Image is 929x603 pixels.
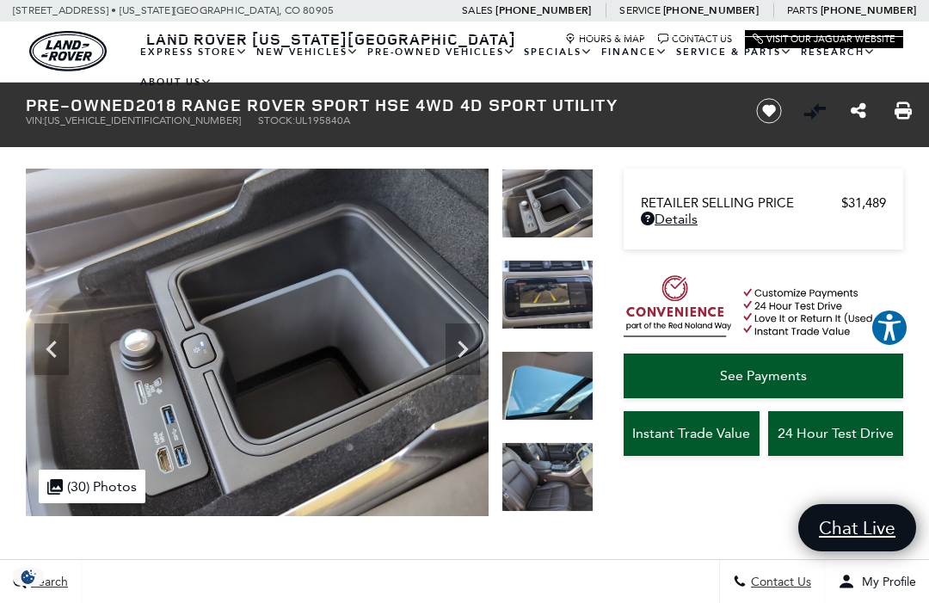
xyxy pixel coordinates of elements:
[495,3,591,17] a: [PHONE_NUMBER]
[26,114,45,126] span: VIN:
[136,37,903,97] nav: Main Navigation
[136,28,526,49] a: Land Rover [US_STATE][GEOGRAPHIC_DATA]
[747,575,811,589] span: Contact Us
[778,425,894,441] span: 24 Hour Test Drive
[26,169,489,518] img: Used 2018 White Land Rover HSE image 19
[895,101,912,121] a: Print this Pre-Owned 2018 Range Rover Sport HSE 4WD 4D Sport Utility
[501,169,594,238] img: Used 2018 White Land Rover HSE image 19
[841,195,886,211] span: $31,489
[146,28,516,49] span: Land Rover [US_STATE][GEOGRAPHIC_DATA]
[13,4,334,16] a: [STREET_ADDRESS] • [US_STATE][GEOGRAPHIC_DATA], CO 80905
[363,37,520,67] a: Pre-Owned Vehicles
[565,34,645,45] a: Hours & Map
[787,4,818,16] span: Parts
[750,97,788,125] button: Save vehicle
[45,114,241,126] span: [US_VEHICLE_IDENTIFICATION_NUMBER]
[624,411,760,456] a: Instant Trade Value
[520,37,597,67] a: Specials
[258,114,295,126] span: Stock:
[632,425,750,441] span: Instant Trade Value
[641,211,886,227] a: Details
[29,31,107,71] a: land-rover
[136,67,217,97] a: About Us
[797,37,880,67] a: Research
[855,575,916,589] span: My Profile
[34,323,69,375] div: Previous
[462,4,493,16] span: Sales
[641,195,841,211] span: Retailer Selling Price
[624,354,903,398] a: See Payments
[26,93,136,116] strong: Pre-Owned
[672,37,797,67] a: Service & Parts
[252,37,363,67] a: New Vehicles
[446,323,480,375] div: Next
[768,411,904,456] a: 24 Hour Test Drive
[29,31,107,71] img: Land Rover
[9,568,48,586] div: Privacy Settings
[821,3,916,17] a: [PHONE_NUMBER]
[658,34,732,45] a: Contact Us
[720,367,807,384] span: See Payments
[810,516,904,539] span: Chat Live
[851,101,866,121] a: Share this Pre-Owned 2018 Range Rover Sport HSE 4WD 4D Sport Utility
[295,114,350,126] span: UL195840A
[501,260,594,329] img: Used 2018 White Land Rover HSE image 20
[619,4,660,16] span: Service
[597,37,672,67] a: Finance
[825,560,929,603] button: Open user profile menu
[871,309,908,350] aside: Accessibility Help Desk
[501,351,594,421] img: Used 2018 White Land Rover HSE image 21
[39,470,145,503] div: (30) Photos
[871,309,908,347] button: Explore your accessibility options
[753,34,895,45] a: Visit Our Jaguar Website
[501,442,594,512] img: Used 2018 White Land Rover HSE image 22
[641,195,886,211] a: Retailer Selling Price $31,489
[663,3,759,17] a: [PHONE_NUMBER]
[26,95,730,114] h1: 2018 Range Rover Sport HSE 4WD 4D Sport Utility
[136,37,252,67] a: EXPRESS STORE
[798,504,916,551] a: Chat Live
[802,98,827,124] button: Vehicle Added To Compare List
